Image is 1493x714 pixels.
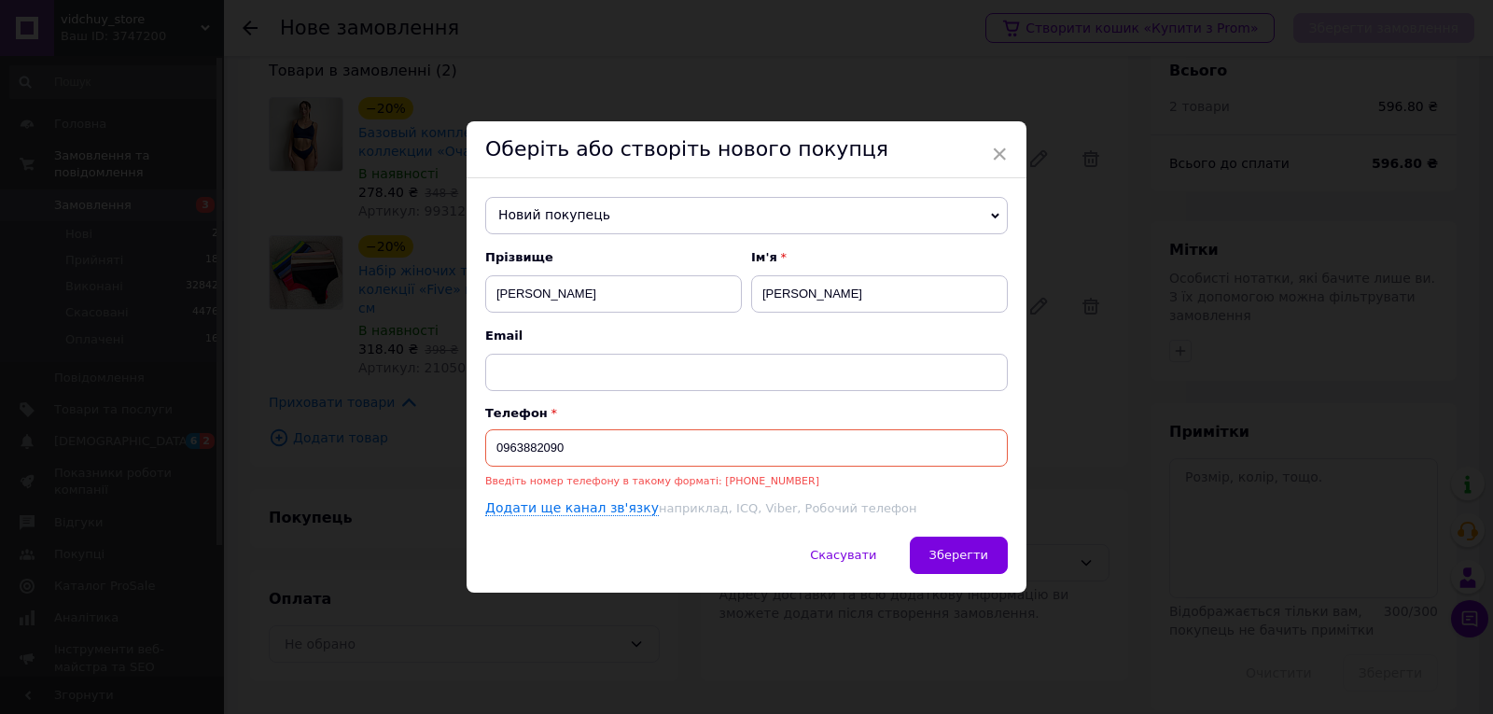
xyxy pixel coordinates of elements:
[485,275,742,313] input: Наприклад: Іванов
[790,537,896,574] button: Скасувати
[751,275,1008,313] input: Наприклад: Іван
[485,328,1008,344] span: Email
[467,121,1026,178] div: Оберіть або створіть нового покупця
[991,138,1008,170] span: ×
[485,406,1008,420] p: Телефон
[485,429,1008,467] input: +38 096 0000000
[910,537,1008,574] button: Зберегти
[485,197,1008,234] span: Новий покупець
[751,249,1008,266] span: Ім'я
[929,548,988,562] span: Зберегти
[485,249,742,266] span: Прізвище
[810,548,876,562] span: Скасувати
[659,501,916,515] span: наприклад, ICQ, Viber, Робочий телефон
[485,475,819,487] span: Введіть номер телефону в такому форматі: [PHONE_NUMBER]
[485,500,659,516] a: Додати ще канал зв'язку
